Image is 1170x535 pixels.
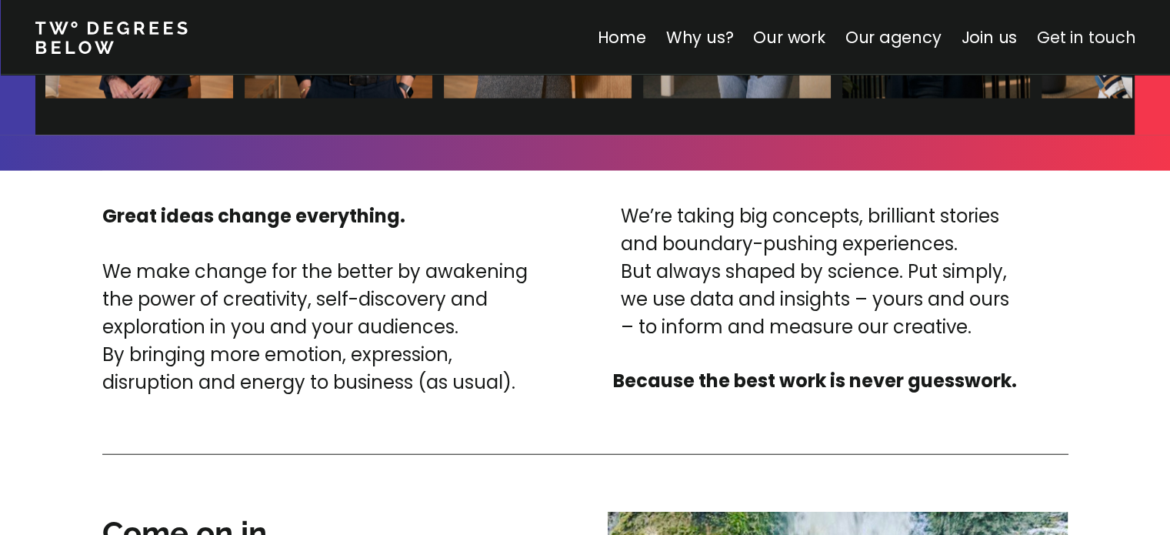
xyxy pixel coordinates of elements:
[621,202,1009,341] p: We’re taking big concepts, brilliant stories and boundary-pushing experiences. But always shaped ...
[613,368,1017,393] strong: Because the best work is never guesswork.
[1037,26,1135,48] a: Get in touch
[102,203,405,229] strong: Great ideas change everything.
[753,26,825,48] a: Our work
[961,26,1017,48] a: Join us
[665,26,733,48] a: Why us?
[597,26,645,48] a: Home
[102,258,544,396] p: We make change for the better by awakening the power of creativity, self-discovery and exploratio...
[845,26,941,48] a: Our agency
